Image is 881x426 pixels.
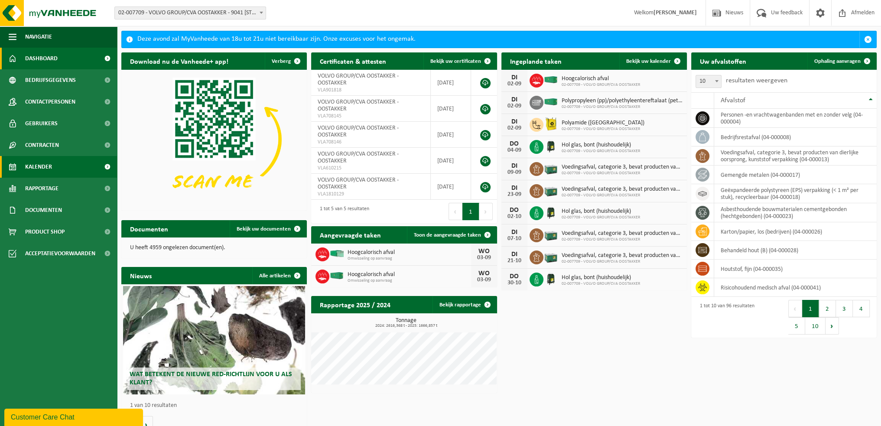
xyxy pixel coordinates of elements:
[475,277,493,283] div: 03-09
[318,113,424,120] span: VLA708145
[25,48,58,69] span: Dashboard
[506,169,523,176] div: 09-09
[714,222,877,241] td: karton/papier, los (bedrijven) (04-000026)
[318,73,399,86] span: VOLVO GROUP/CVA OOSTAKKER - OOSTAKKER
[475,255,493,261] div: 03-09
[543,227,558,242] img: PB-LB-0680-HPE-GN-01
[431,174,471,200] td: [DATE]
[407,226,496,244] a: Toon de aangevraagde taken
[562,127,644,132] span: 02-007709 - VOLVO GROUP/CVA OOSTAKKER
[653,10,697,16] strong: [PERSON_NAME]
[315,202,369,221] div: 1 tot 5 van 5 resultaten
[25,134,59,156] span: Contracten
[506,185,523,192] div: DI
[315,318,497,328] h3: Tonnage
[311,226,390,243] h2: Aangevraagde taken
[506,103,523,109] div: 02-09
[329,250,344,257] img: HK-XP-30-GN-00
[431,122,471,148] td: [DATE]
[121,267,160,284] h2: Nieuws
[506,163,523,169] div: DI
[431,96,471,122] td: [DATE]
[562,215,640,220] span: 02-007709 - VOLVO GROUP/CVA OOSTAKKER
[121,220,177,237] h2: Documenten
[826,317,839,335] button: Next
[315,324,497,328] span: 2024: 2616,368 t - 2025: 1666,857 t
[562,259,683,264] span: 02-007709 - VOLVO GROUP/CVA OOSTAKKER
[25,199,62,221] span: Documenten
[506,229,523,236] div: DI
[506,147,523,153] div: 04-09
[626,59,671,64] span: Bekijk uw kalender
[506,251,523,258] div: DI
[25,243,95,264] span: Acceptatievoorwaarden
[562,164,683,171] span: Voedingsafval, categorie 3, bevat producten van dierlijke oorsprong, kunststof v...
[853,300,870,317] button: 4
[506,207,523,214] div: DO
[318,125,399,138] span: VOLVO GROUP/CVA OOSTAKKER - OOSTAKKER
[805,317,826,335] button: 10
[562,281,640,286] span: 02-007709 - VOLVO GROUP/CVA OOSTAKKER
[123,286,305,394] a: Wat betekent de nieuwe RED-richtlijn voor u als klant?
[423,52,496,70] a: Bekijk uw certificaten
[506,125,523,131] div: 02-09
[462,203,479,220] button: 1
[25,26,52,48] span: Navigatie
[431,70,471,96] td: [DATE]
[819,300,836,317] button: 2
[714,260,877,278] td: houtstof, fijn (04-000035)
[814,59,861,64] span: Ophaling aanvragen
[714,184,877,203] td: geëxpandeerde polystyreen (EPS) verpakking (< 1 m² per stuk), recycleerbaar (04-000018)
[506,273,523,280] div: DO
[714,203,877,222] td: asbesthoudende bouwmaterialen cementgebonden (hechtgebonden) (04-000023)
[619,52,686,70] a: Bekijk uw kalender
[696,299,754,335] div: 1 tot 10 van 96 resultaten
[543,271,558,286] img: CR-HR-1C-1000-PES-01
[348,249,471,256] span: Hoogcalorisch afval
[506,236,523,242] div: 07-10
[543,117,558,131] img: LP-BB-01000-PPR-11
[714,166,877,184] td: gemengde metalen (04-000017)
[230,220,306,237] a: Bekijk uw documenten
[714,241,877,260] td: behandeld hout (B) (04-000028)
[348,256,471,261] span: Omwisseling op aanvraag
[562,186,683,193] span: Voedingsafval, categorie 3, bevat producten van dierlijke oorsprong, kunststof v...
[506,280,523,286] div: 30-10
[311,52,395,69] h2: Certificaten & attesten
[25,69,76,91] span: Bedrijfsgegevens
[506,140,523,147] div: DO
[714,146,877,166] td: voedingsafval, categorie 3, bevat producten van dierlijke oorsprong, kunststof verpakking (04-000...
[25,113,58,134] span: Gebruikers
[562,230,683,237] span: Voedingsafval, categorie 3, bevat producten van dierlijke oorsprong, kunststof v...
[788,300,802,317] button: Previous
[543,183,558,198] img: PB-LB-0680-HPE-GN-01
[130,245,298,251] p: U heeft 4959 ongelezen document(en).
[318,165,424,172] span: VLA610215
[562,171,683,176] span: 02-007709 - VOLVO GROUP/CVA OOSTAKKER
[432,296,496,313] a: Bekijk rapportage
[543,205,558,220] img: CR-HR-1C-1000-PES-01
[562,120,644,127] span: Polyamide ([GEOGRAPHIC_DATA])
[562,274,640,281] span: Hol glas, bont (huishoudelijk)
[318,139,424,146] span: VLA708146
[506,81,523,87] div: 02-09
[562,104,683,110] span: 02-007709 - VOLVO GROUP/CVA OOSTAKKER
[721,97,745,104] span: Afvalstof
[4,407,145,426] iframe: chat widget
[714,128,877,146] td: bedrijfsrestafval (04-000008)
[25,178,59,199] span: Rapportage
[562,252,683,259] span: Voedingsafval, categorie 3, bevat producten van dierlijke oorsprong, kunststof v...
[562,98,683,104] span: Polypropyleen (pp)/polyethyleentereftalaat (pet) spanbanden
[501,52,570,69] h2: Ingeplande taken
[543,98,558,106] img: HK-XC-40-GN-00
[414,232,481,238] span: Toon de aangevraagde taken
[562,82,640,88] span: 02-007709 - VOLVO GROUP/CVA OOSTAKKER
[475,248,493,255] div: WO
[114,7,266,20] span: 02-007709 - VOLVO GROUP/CVA OOSTAKKER - 9041 OOSTAKKER, SMALLEHEERWEG 31
[714,278,877,297] td: risicohoudend medisch afval (04-000041)
[272,59,291,64] span: Verberg
[807,52,876,70] a: Ophaling aanvragen
[562,208,640,215] span: Hol glas, bont (huishoudelijk)
[562,237,683,242] span: 02-007709 - VOLVO GROUP/CVA OOSTAKKER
